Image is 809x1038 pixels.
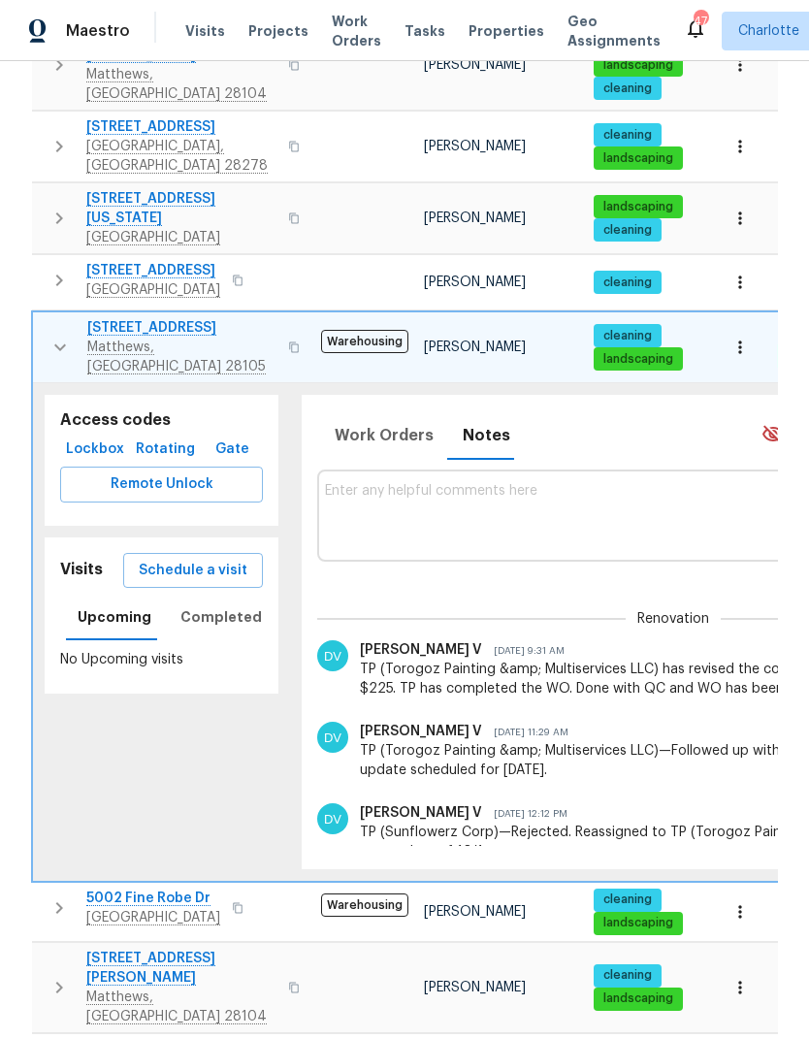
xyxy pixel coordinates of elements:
span: [PERSON_NAME] [424,211,526,225]
span: Geo Assignments [567,12,661,50]
span: [PERSON_NAME] [424,341,526,354]
span: landscaping [596,990,681,1007]
span: Lockbox [68,438,122,462]
span: landscaping [596,150,681,167]
span: cleaning [596,275,660,291]
span: Work Orders [332,12,381,50]
span: Notes [463,422,510,449]
span: Remote Unlock [76,472,247,497]
button: Gate [201,432,263,468]
span: landscaping [596,57,681,74]
span: cleaning [596,222,660,239]
button: Lockbox [60,432,130,468]
span: [DATE] 12:12 PM [482,809,567,819]
span: Renovation [637,609,709,629]
span: [PERSON_NAME] [424,905,526,919]
img: Divya Dharshini V [317,640,348,671]
span: Visits [185,21,225,41]
span: landscaping [596,351,681,368]
span: cleaning [596,892,660,908]
span: Upcoming [78,605,151,630]
span: Work Orders [335,422,434,449]
span: Warehousing [321,330,408,353]
span: Schedule a visit [139,559,247,583]
span: landscaping [596,199,681,215]
button: Schedule a visit [123,553,263,589]
span: cleaning [596,967,660,984]
img: Divya Dharshini V [317,803,348,834]
span: landscaping [596,915,681,931]
span: Maestro [66,21,130,41]
button: Remote Unlock [60,467,263,503]
h5: Access codes [60,410,263,431]
span: Charlotte [738,21,799,41]
span: [PERSON_NAME] [424,981,526,994]
img: Divya Dharshini V [317,722,348,753]
span: [PERSON_NAME] [424,140,526,153]
span: [DATE] 11:29 AM [482,728,568,737]
span: cleaning [596,81,660,97]
div: 47 [694,12,707,31]
span: cleaning [596,127,660,144]
span: Projects [248,21,308,41]
span: [PERSON_NAME] V [360,806,482,820]
span: Tasks [404,24,445,38]
span: cleaning [596,328,660,344]
h5: Visits [60,560,103,580]
span: Completed [180,605,262,630]
span: [PERSON_NAME] [424,276,526,289]
span: [PERSON_NAME] [424,58,526,72]
span: Gate [209,438,255,462]
span: Properties [469,21,544,41]
span: Warehousing [321,893,408,917]
span: [PERSON_NAME] V [360,725,482,738]
span: [DATE] 9:31 AM [482,646,565,656]
button: Rotating [130,432,201,468]
span: [PERSON_NAME] V [360,643,482,657]
p: No Upcoming visits [60,650,263,670]
span: Rotating [138,438,193,462]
